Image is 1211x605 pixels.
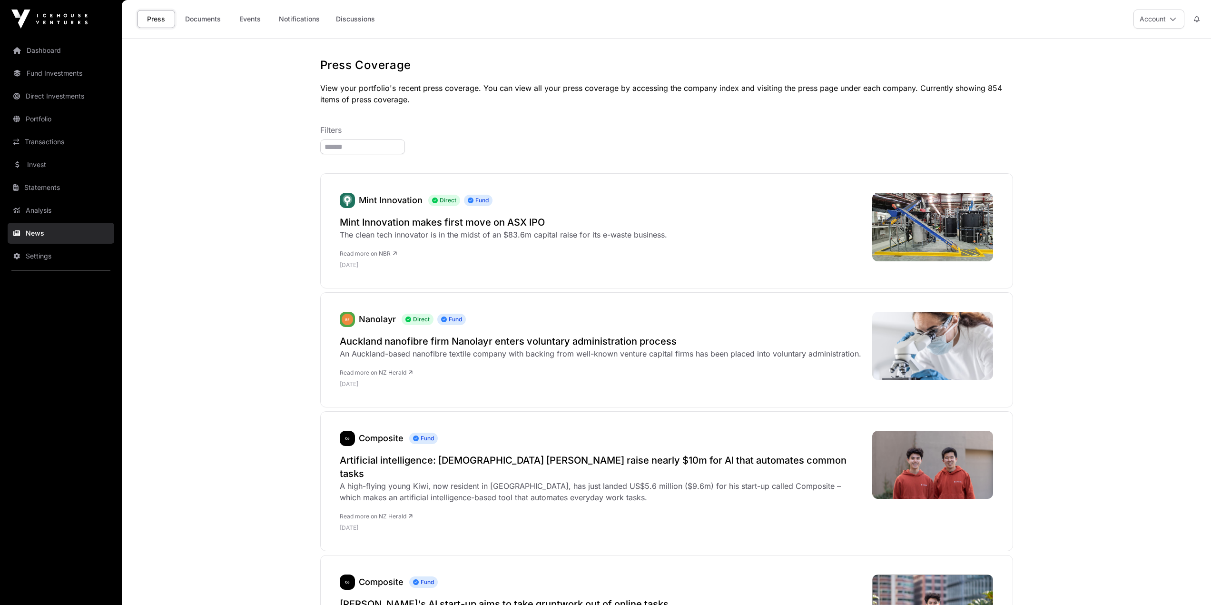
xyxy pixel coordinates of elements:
a: Documents [179,10,227,28]
a: Analysis [8,200,114,221]
a: Read more on NZ Herald [340,369,413,376]
span: Fund [409,576,438,588]
img: composite410.png [340,431,355,446]
a: Read more on NBR [340,250,397,257]
button: Account [1133,10,1184,29]
img: revolution-fibres208.png [340,312,355,327]
p: Filters [320,124,1013,136]
h1: Press Coverage [320,58,1013,73]
span: Fund [409,433,438,444]
a: Portfolio [8,109,114,129]
p: [DATE] [340,261,667,269]
a: Composite [340,431,355,446]
span: Fund [437,314,466,325]
a: Fund Investments [8,63,114,84]
img: Icehouse Ventures Logo [11,10,88,29]
p: View your portfolio's recent press coverage. You can view all your press coverage by accessing th... [320,82,1013,105]
a: Events [231,10,269,28]
a: Composite [359,433,404,443]
img: IIIQ5KSFZZBRHCOOWWJ674PKEQ.jpg [872,431,994,499]
a: Mint Innovation makes first move on ASX IPO [340,216,667,229]
a: Statements [8,177,114,198]
a: Discussions [330,10,381,28]
span: Direct [402,314,433,325]
a: Dashboard [8,40,114,61]
a: Press [137,10,175,28]
a: Read more on NZ Herald [340,513,413,520]
a: Mint Innovation [340,193,355,208]
a: Settings [8,246,114,267]
a: Invest [8,154,114,175]
img: H7AB3QAHWVAUBGCTYQCTPUHQDQ.jpg [872,312,994,380]
iframe: Chat Widget [1163,559,1211,605]
a: Direct Investments [8,86,114,107]
div: An Auckland-based nanofibre textile company with backing from well-known venture capital firms ha... [340,348,861,359]
span: Fund [464,195,492,206]
p: [DATE] [340,524,863,532]
a: Composite [359,577,404,587]
a: Composite [340,575,355,590]
a: Notifications [273,10,326,28]
a: Artificial intelligence: [DEMOGRAPHIC_DATA] [PERSON_NAME] raise nearly $10m for AI that automates... [340,454,863,480]
div: A high-flying young Kiwi, now resident in [GEOGRAPHIC_DATA], has just landed US$5.6 million ($9.6... [340,480,863,503]
a: Nanolayr [359,314,396,324]
a: Mint Innovation [359,195,423,205]
img: Mint.svg [340,193,355,208]
a: Auckland nanofibre firm Nanolayr enters voluntary administration process [340,335,861,348]
p: [DATE] [340,380,861,388]
a: News [8,223,114,244]
span: Direct [428,195,460,206]
a: Transactions [8,131,114,152]
div: The clean tech innovator is in the midst of an $83.6m capital raise for its e-waste business. [340,229,667,240]
img: mint-innovation-hammer-mill-.jpeg [872,193,994,261]
a: Nanolayr [340,312,355,327]
img: composite410.png [340,575,355,590]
